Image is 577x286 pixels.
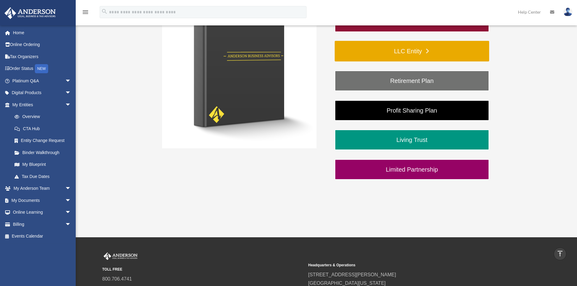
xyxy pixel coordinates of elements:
span: arrow_drop_down [65,75,77,87]
a: Living Trust [335,130,489,150]
img: Anderson Advisors Platinum Portal [3,7,58,19]
a: 800.706.4741 [102,276,132,281]
a: Overview [8,111,80,123]
span: arrow_drop_down [65,87,77,99]
a: Tax Organizers [4,51,80,63]
img: Anderson Advisors Platinum Portal [102,252,139,260]
a: Tax Due Dates [8,170,80,182]
a: Online Ordering [4,39,80,51]
span: arrow_drop_down [65,206,77,219]
div: NEW [35,64,48,73]
a: My Entitiesarrow_drop_down [4,99,80,111]
span: arrow_drop_down [65,194,77,207]
a: CTA Hub [8,123,80,135]
a: My Anderson Teamarrow_drop_down [4,182,80,195]
a: Home [4,27,80,39]
a: My Documentsarrow_drop_down [4,194,80,206]
a: Limited Partnership [335,159,489,180]
a: Profit Sharing Plan [335,100,489,121]
a: Digital Productsarrow_drop_down [4,87,80,99]
span: arrow_drop_down [65,218,77,231]
a: Retirement Plan [335,71,489,91]
a: Events Calendar [4,230,80,242]
img: User Pic [563,8,572,16]
a: menu [82,11,89,16]
a: [STREET_ADDRESS][PERSON_NAME] [308,272,396,277]
small: Headquarters & Operations [308,262,510,268]
a: LLC Entity [335,41,489,61]
a: Platinum Q&Aarrow_drop_down [4,75,80,87]
a: Order StatusNEW [4,63,80,75]
a: Entity Change Request [8,135,80,147]
a: Billingarrow_drop_down [4,218,80,230]
i: menu [82,8,89,16]
a: Binder Walkthrough [8,146,77,159]
a: My Blueprint [8,159,80,171]
a: Online Learningarrow_drop_down [4,206,80,219]
i: search [101,8,108,15]
small: TOLL FREE [102,266,304,273]
i: vertical_align_top [556,250,564,257]
a: vertical_align_top [554,248,566,260]
span: arrow_drop_down [65,99,77,111]
span: arrow_drop_down [65,182,77,195]
a: [GEOGRAPHIC_DATA][US_STATE] [308,281,386,286]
